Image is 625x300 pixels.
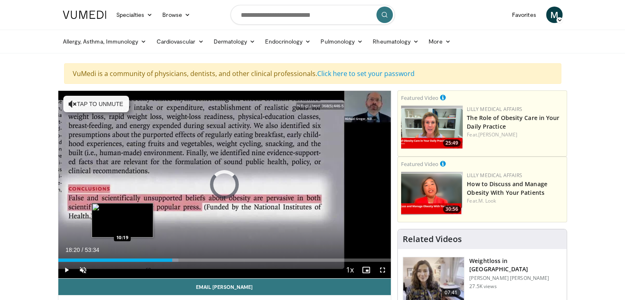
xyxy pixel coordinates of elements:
[467,106,522,113] a: Lilly Medical Affairs
[507,7,541,23] a: Favorites
[478,197,496,204] a: M. Look
[467,197,563,205] div: Feat.
[546,7,563,23] a: M
[403,257,464,300] img: 9983fed1-7565-45be-8934-aef1103ce6e2.150x105_q85_crop-smart_upscale.jpg
[441,288,461,297] span: 07:41
[478,131,517,138] a: [PERSON_NAME]
[317,69,415,78] a: Click here to set your password
[64,63,561,84] div: VuMedi is a community of physicians, dentists, and other clinical professionals.
[316,33,368,50] a: Pulmonology
[401,160,438,168] small: Featured Video
[85,247,99,253] span: 53:34
[82,247,83,253] span: /
[63,96,129,112] button: Tap to unmute
[443,205,461,213] span: 30:56
[401,106,463,149] a: 25:49
[92,203,153,238] img: image.jpeg
[75,262,91,278] button: Unmute
[63,11,106,19] img: VuMedi Logo
[401,172,463,215] a: 30:56
[374,262,391,278] button: Fullscreen
[58,279,391,295] a: Email [PERSON_NAME]
[66,247,80,253] span: 18:20
[403,234,462,244] h4: Related Videos
[467,131,563,138] div: Feat.
[467,114,559,130] a: The Role of Obesity Care in Your Daily Practice
[469,257,562,273] h3: Weightloss in [GEOGRAPHIC_DATA]
[358,262,374,278] button: Enable picture-in-picture mode
[401,106,463,149] img: e1208b6b-349f-4914-9dd7-f97803bdbf1d.png.150x105_q85_crop-smart_upscale.png
[401,172,463,215] img: c98a6a29-1ea0-4bd5-8cf5-4d1e188984a7.png.150x105_q85_crop-smart_upscale.png
[58,91,391,279] video-js: Video Player
[209,33,261,50] a: Dermatology
[443,139,461,147] span: 25:49
[368,33,424,50] a: Rheumatology
[424,33,455,50] a: More
[469,275,562,282] p: [PERSON_NAME] [PERSON_NAME]
[151,33,208,50] a: Cardiovascular
[58,33,152,50] a: Allergy, Asthma, Immunology
[111,7,158,23] a: Specialties
[157,7,195,23] a: Browse
[58,262,75,278] button: Play
[260,33,316,50] a: Endocrinology
[469,283,496,290] p: 27.5K views
[467,172,522,179] a: Lilly Medical Affairs
[341,262,358,278] button: Playback Rate
[401,94,438,102] small: Featured Video
[58,258,391,262] div: Progress Bar
[231,5,395,25] input: Search topics, interventions
[467,180,547,196] a: How to Discuss and Manage Obesity With Your Patients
